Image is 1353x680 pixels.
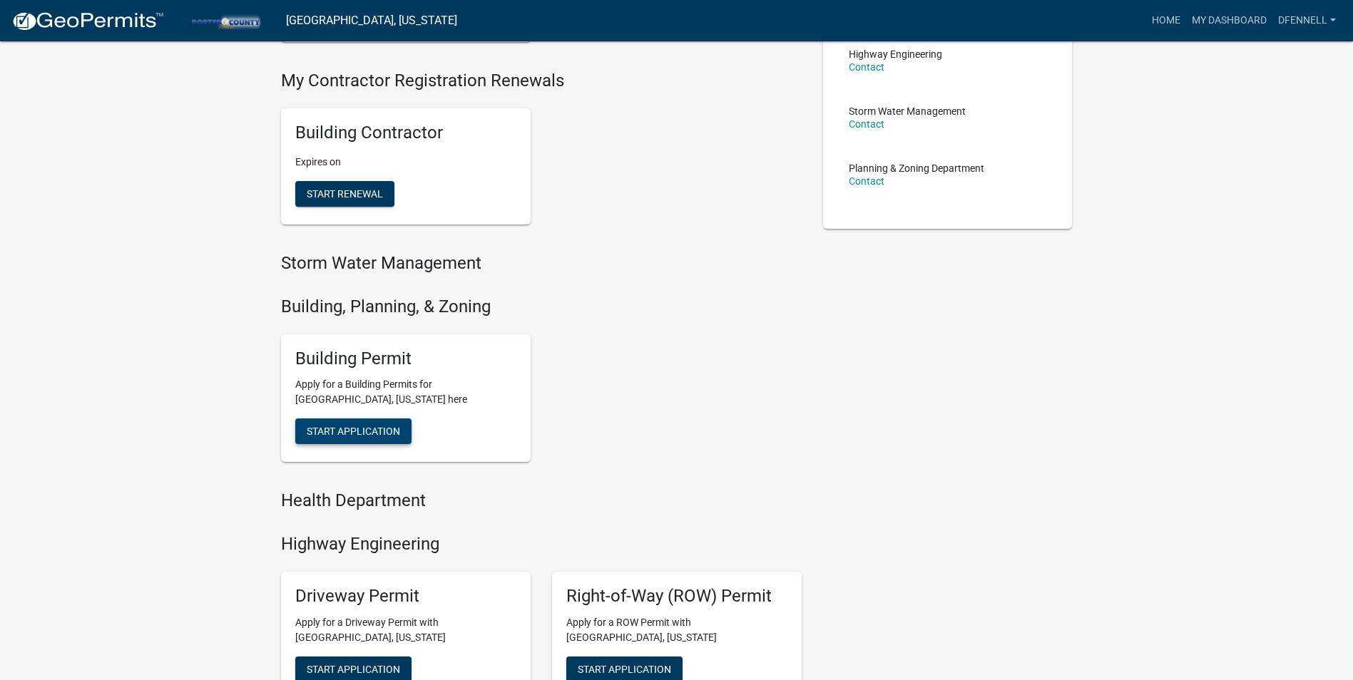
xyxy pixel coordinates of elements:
[566,586,787,607] h5: Right-of-Way (ROW) Permit
[578,663,671,674] span: Start Application
[307,188,383,200] span: Start Renewal
[1146,7,1186,34] a: Home
[307,426,400,437] span: Start Application
[295,586,516,607] h5: Driveway Permit
[849,106,966,116] p: Storm Water Management
[295,155,516,170] p: Expires on
[1186,7,1272,34] a: My Dashboard
[286,9,457,33] a: [GEOGRAPHIC_DATA], [US_STATE]
[281,71,802,91] h4: My Contractor Registration Renewals
[1272,7,1342,34] a: dfennell
[566,615,787,645] p: Apply for a ROW Permit with [GEOGRAPHIC_DATA], [US_STATE]
[295,123,516,143] h5: Building Contractor
[295,181,394,207] button: Start Renewal
[295,377,516,407] p: Apply for a Building Permits for [GEOGRAPHIC_DATA], [US_STATE] here
[295,615,516,645] p: Apply for a Driveway Permit with [GEOGRAPHIC_DATA], [US_STATE]
[175,11,275,30] img: Porter County, Indiana
[281,297,802,317] h4: Building, Planning, & Zoning
[849,61,884,73] a: Contact
[849,175,884,187] a: Contact
[281,253,802,274] h4: Storm Water Management
[307,663,400,674] span: Start Application
[295,349,516,369] h5: Building Permit
[849,118,884,130] a: Contact
[281,490,802,511] h4: Health Department
[281,534,802,555] h4: Highway Engineering
[849,49,942,59] p: Highway Engineering
[295,418,412,444] button: Start Application
[281,71,802,236] wm-registration-list-section: My Contractor Registration Renewals
[849,163,984,173] p: Planning & Zoning Department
